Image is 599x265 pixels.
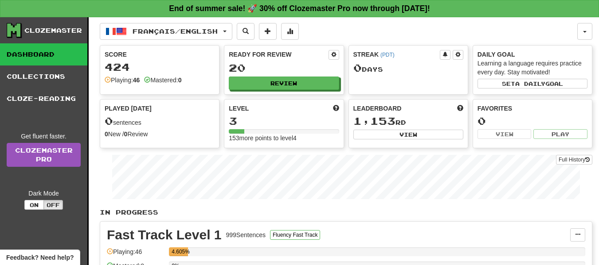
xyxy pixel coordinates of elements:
[478,129,532,139] button: View
[333,104,339,113] span: Score more points to level up
[226,230,266,239] div: 999 Sentences
[281,23,299,40] button: More stats
[237,23,254,40] button: Search sentences
[6,253,74,262] span: Open feedback widget
[556,155,592,165] button: Full History
[43,200,63,210] button: Off
[105,115,113,127] span: 0
[380,52,395,58] a: (PDT)
[107,228,222,242] div: Fast Track Level 1
[105,130,215,138] div: New / Review
[144,76,181,84] div: Mastered:
[100,208,592,217] p: In Progress
[105,131,108,138] strong: 0
[7,189,81,198] div: Dark Mode
[105,104,152,113] span: Played [DATE]
[178,77,182,84] strong: 0
[229,115,339,127] div: 3
[353,104,402,113] span: Leaderboard
[124,131,128,138] strong: 0
[133,77,140,84] strong: 46
[133,27,218,35] span: Français / English
[105,61,215,73] div: 424
[457,104,463,113] span: This week in points, UTC
[353,61,362,74] span: 0
[105,76,140,84] div: Playing:
[478,59,587,77] div: Learning a language requires practice every day. Stay motivated!
[270,230,320,240] button: Fluency Fast Track
[229,104,249,113] span: Level
[24,200,44,210] button: On
[229,62,339,73] div: 20
[7,132,81,141] div: Get fluent faster.
[105,50,215,59] div: Score
[515,81,545,87] span: a daily
[353,115,395,127] span: 1,153
[478,104,587,113] div: Favorites
[259,23,277,40] button: Add sentence to collection
[478,115,587,127] div: 0
[229,50,328,59] div: Ready for Review
[229,77,339,90] button: Review
[533,129,587,139] button: Play
[229,134,339,142] div: 153 more points to level 4
[172,247,188,256] div: 4.605%
[24,26,82,35] div: Clozemaster
[478,79,587,88] button: Seta dailygoal
[7,143,81,167] a: ClozemasterPro
[105,115,215,127] div: sentences
[353,50,440,59] div: Streak
[353,115,463,127] div: rd
[169,4,430,13] strong: End of summer sale! 🚀 30% off Clozemaster Pro now through [DATE]!
[478,50,587,59] div: Daily Goal
[353,130,463,139] button: View
[353,62,463,74] div: Day s
[107,247,164,262] div: Playing: 46
[100,23,232,40] button: Français/English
